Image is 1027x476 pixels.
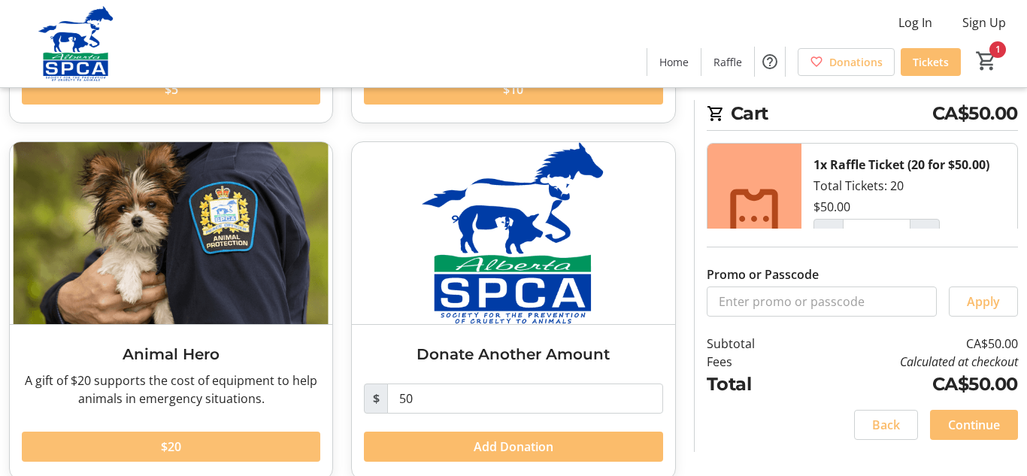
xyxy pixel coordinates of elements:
[713,54,742,70] span: Raffle
[22,432,320,462] button: $20
[474,438,553,456] span: Add Donation
[364,74,662,105] button: $10
[707,100,1018,131] h2: Cart
[930,410,1018,440] button: Continue
[898,14,932,32] span: Log In
[647,48,701,76] a: Home
[872,416,900,434] span: Back
[9,6,143,81] img: Alberta SPCA's Logo
[503,80,523,99] span: $10
[364,343,662,365] h3: Donate Another Amount
[10,142,332,323] img: Animal Hero
[22,343,320,365] h3: Animal Hero
[707,287,937,317] input: Enter promo or passcode
[913,54,949,70] span: Tickets
[901,48,961,76] a: Tickets
[364,384,388,414] span: $
[797,371,1018,398] td: CA$50.00
[707,265,819,283] label: Promo or Passcode
[707,353,797,371] td: Fees
[962,14,1006,32] span: Sign Up
[22,74,320,105] button: $5
[814,220,843,248] button: Decrement by one
[161,438,181,456] span: $20
[387,384,662,414] input: Donation Amount
[949,287,1018,317] button: Apply
[910,220,939,248] button: Increment by one
[707,335,797,353] td: Subtotal
[948,416,1000,434] span: Continue
[797,353,1018,371] td: Calculated at checkout
[950,11,1018,35] button: Sign Up
[755,47,785,77] button: Help
[364,432,662,462] button: Add Donation
[854,410,918,440] button: Back
[798,48,895,76] a: Donations
[659,54,689,70] span: Home
[843,219,910,249] input: Raffle Ticket (20 for $50.00) Quantity
[22,371,320,408] div: A gift of $20 supports the cost of equipment to help animals in emergency situations.
[165,80,178,99] span: $5
[352,142,674,323] img: Donate Another Amount
[932,100,1018,127] span: CA$50.00
[701,48,754,76] a: Raffle
[813,198,850,216] div: $50.00
[801,144,1017,294] div: Total Tickets: 20
[973,47,1000,74] button: Cart
[797,335,1018,353] td: CA$50.00
[967,293,1000,311] span: Apply
[813,156,989,174] div: 1x Raffle Ticket (20 for $50.00)
[829,54,883,70] span: Donations
[707,371,797,398] td: Total
[886,11,944,35] button: Log In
